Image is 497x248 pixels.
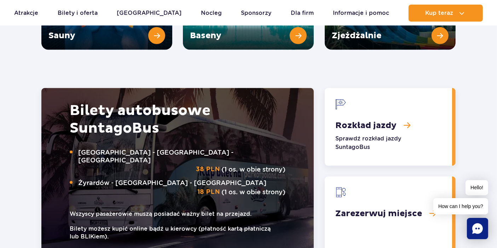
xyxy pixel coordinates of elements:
small: Wszyscy pasażerowie muszą posiadać ważny bilet na przejazd. [70,210,285,218]
a: Informacje i pomoc [333,5,389,22]
span: Kup teraz [425,10,453,16]
a: [GEOGRAPHIC_DATA] [117,5,181,22]
a: Bilety i oferta [58,5,98,22]
span: Żyrardów - [GEOGRAPHIC_DATA] - [GEOGRAPHIC_DATA] [78,179,285,187]
a: Rozkład jazdy [325,88,452,166]
h2: Bilety autobusowe Bus [70,102,285,137]
a: Atrakcje [14,5,38,22]
span: [GEOGRAPHIC_DATA] - [GEOGRAPHIC_DATA] - [GEOGRAPHIC_DATA] [78,149,285,164]
p: (1 os. w obie strony) [70,179,285,196]
p: (1 os. w obie strony) [70,149,285,173]
span: Hello! [466,180,488,195]
a: Sponsorzy [241,5,271,22]
a: Nocleg [201,5,222,22]
strong: 18 PLN [197,188,220,196]
button: Kup teraz [409,5,483,22]
span: How can I help you? [433,198,488,214]
a: Dla firm [291,5,314,22]
span: Suntago [70,120,132,137]
small: Bilety możesz kupić online bądź u kierowcy (płatność kartą płatniczą lub BLIKiem). [70,225,285,241]
strong: 38 PLN [196,166,220,173]
div: Chat [467,218,488,239]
